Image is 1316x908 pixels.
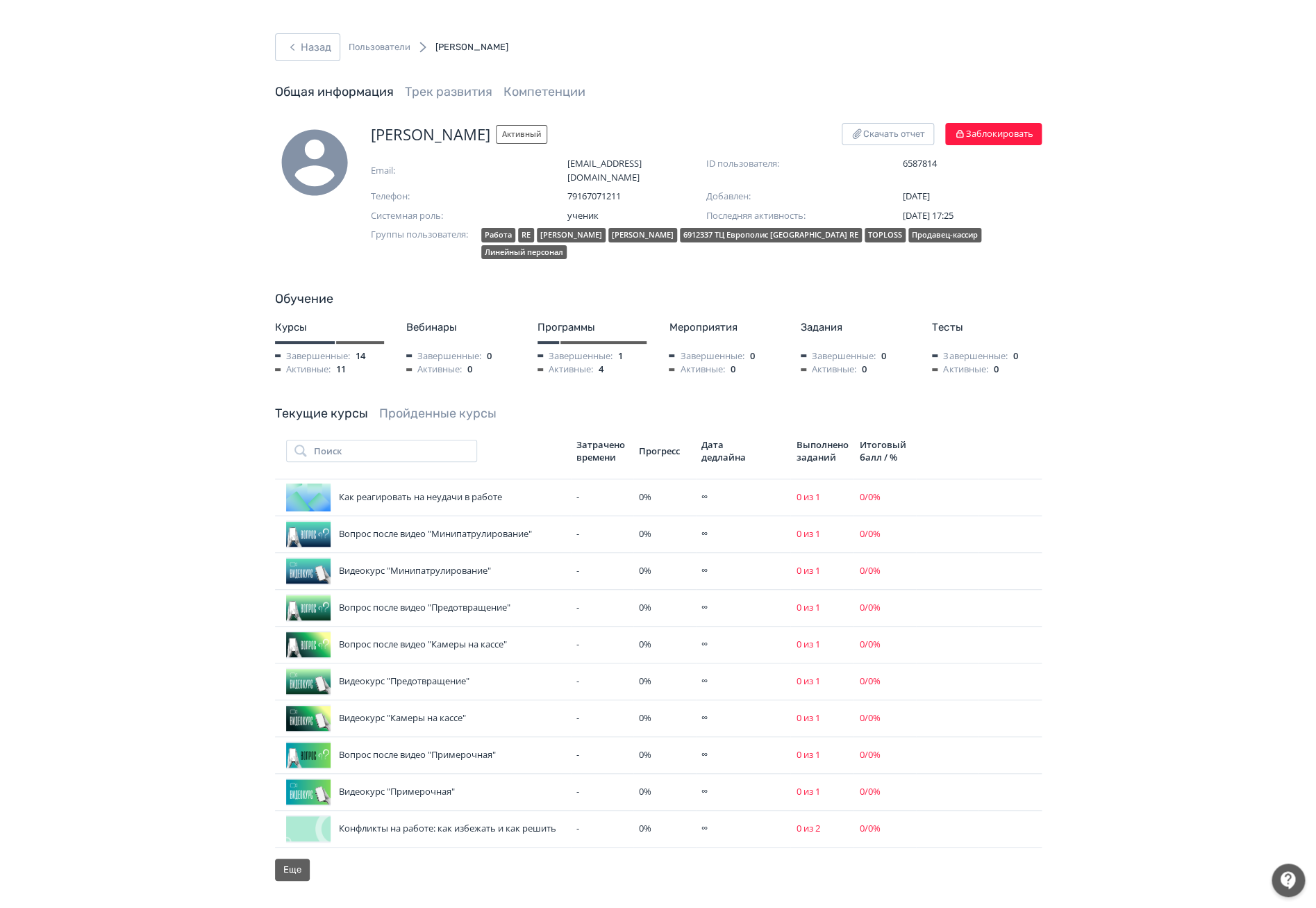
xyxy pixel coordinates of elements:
[481,228,515,242] div: Работа
[701,711,785,725] div: ∞
[796,490,819,503] span: 0 из 1
[701,438,750,463] div: Дата дедлайна
[275,859,310,881] button: Еще
[993,363,998,377] span: 0
[286,557,566,585] div: Видеокурс "Минипатрулирование"
[842,123,934,145] button: Скачать отчет
[859,785,880,798] span: 0 / 0 %
[796,564,819,577] span: 0 из 1
[701,527,785,541] div: ∞
[701,564,785,578] div: ∞
[859,527,880,540] span: 0 / 0 %
[639,822,651,834] span: 0 %
[286,704,566,732] div: Видеокурс "Камеры на кассе"
[859,748,880,761] span: 0 / 0 %
[286,815,566,843] div: Конфликты на работе: как избежать и как решить
[701,822,785,836] div: ∞
[701,785,785,799] div: ∞
[932,349,1007,363] span: Завершенные:
[908,228,981,242] div: Продавец-кассир
[706,209,845,223] span: Последняя активность:
[275,84,394,99] a: Общая информация
[639,785,651,798] span: 0 %
[275,290,1042,308] div: Обучение
[286,741,566,769] div: Вопрос после видео "Примерочная"
[796,711,819,724] span: 0 из 1
[286,668,566,695] div: Видеокурс "Предотвращение"
[567,209,706,223] span: ученик
[406,349,481,363] span: Завершенные:
[576,564,628,578] div: -
[503,84,585,99] a: Компетенции
[371,209,510,223] span: Системная роль:
[669,363,724,377] span: Активные:
[796,675,819,687] span: 0 из 1
[576,601,628,615] div: -
[349,40,410,54] a: Пользователи
[496,125,547,144] span: Активный
[1013,349,1017,363] span: 0
[406,363,462,377] span: Активные:
[518,228,534,242] div: RE
[576,822,628,836] div: -
[796,438,848,463] div: Выполнено заданий
[881,349,886,363] span: 0
[701,638,785,652] div: ∞
[576,638,628,652] div: -
[796,527,819,540] span: 0 из 1
[859,438,910,463] div: Итоговый балл / %
[730,363,735,377] span: 0
[639,445,690,457] div: Прогресс
[371,123,490,146] span: [PERSON_NAME]
[903,190,930,202] span: [DATE]
[371,164,510,178] span: Email:
[903,209,953,222] span: [DATE] 17:25
[481,245,567,260] div: Линейный персонал
[801,363,856,377] span: Активные:
[286,484,566,511] div: Как реагировать на неудачи в работе
[706,190,845,204] span: Добавлен:
[903,157,1042,171] span: 6587814
[336,363,346,377] span: 11
[538,349,613,363] span: Завершенные:
[859,601,880,613] span: 0 / 0 %
[487,349,492,363] span: 0
[576,675,628,688] div: -
[706,157,845,171] span: ID пользователя:
[371,228,476,262] span: Группы пользователя:
[639,711,651,724] span: 0 %
[801,349,876,363] span: Завершенные:
[538,363,593,377] span: Активные:
[275,33,340,61] button: Назад
[286,631,566,659] div: Вопрос после видео "Камеры на кассе"
[669,349,744,363] span: Завершенные:
[371,190,510,204] span: Телефон:
[796,601,819,613] span: 0 из 1
[859,564,880,577] span: 0 / 0 %
[859,490,880,503] span: 0 / 0 %
[567,190,706,204] span: 79167071211
[639,564,651,577] span: 0 %
[567,157,706,184] span: [EMAIL_ADDRESS][DOMAIN_NAME]
[639,675,651,687] span: 0 %
[701,748,785,762] div: ∞
[859,822,880,834] span: 0 / 0 %
[859,638,880,650] span: 0 / 0 %
[576,711,628,725] div: -
[945,123,1042,145] button: Заблокировать
[435,42,508,52] span: [PERSON_NAME]
[405,84,492,99] a: Трек развития
[796,748,819,761] span: 0 из 1
[599,363,603,377] span: 4
[932,363,988,377] span: Активные:
[576,527,628,541] div: -
[796,785,819,798] span: 0 из 1
[639,527,651,540] span: 0 %
[406,320,515,336] div: Вебинары
[865,228,906,242] div: TOPLOSS
[275,406,368,421] a: Текущие курсы
[618,349,623,363] span: 1
[639,638,651,650] span: 0 %
[680,228,862,242] div: 6912337 ТЦ Европолис [GEOGRAPHIC_DATA] RE
[749,349,754,363] span: 0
